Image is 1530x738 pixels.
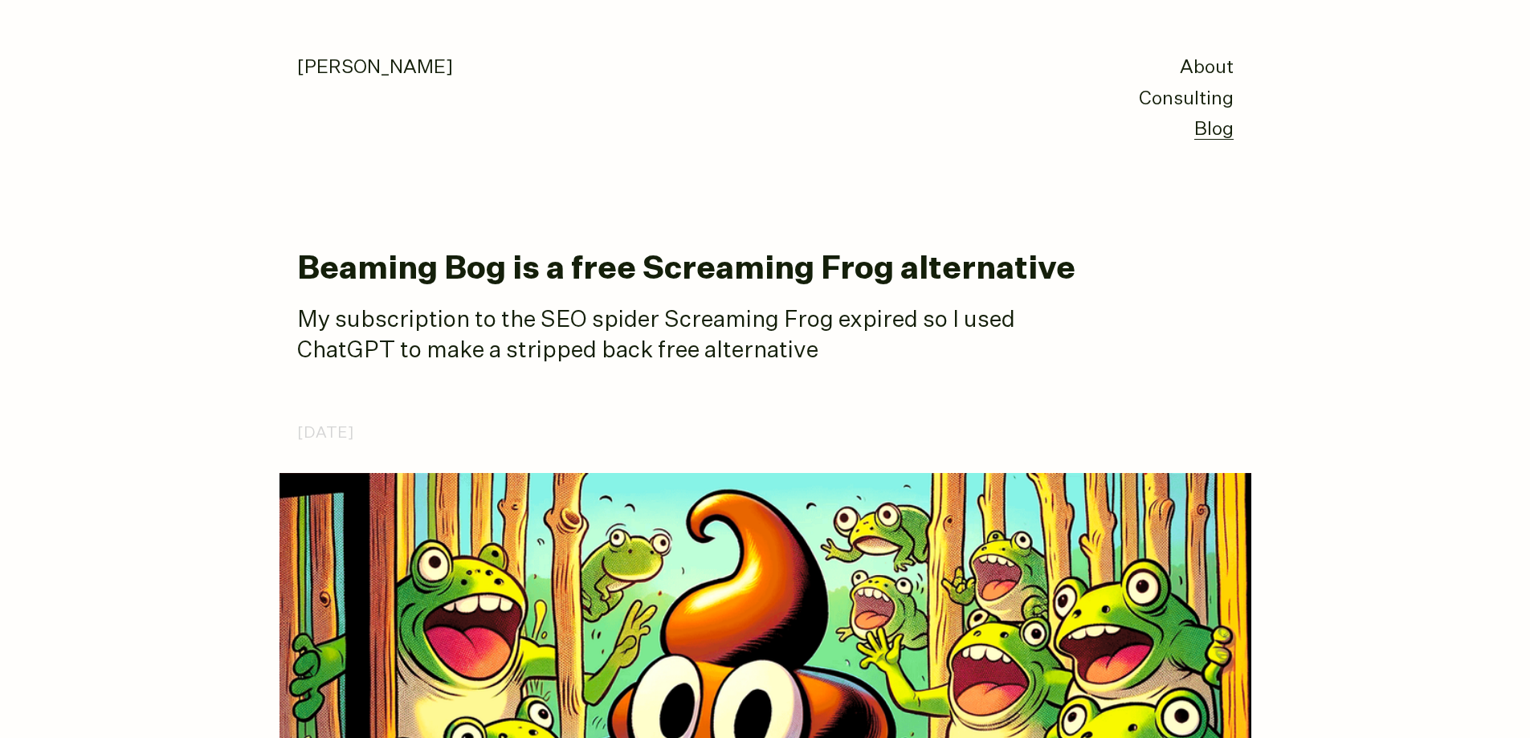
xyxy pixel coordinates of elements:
[1139,90,1234,108] a: Consulting
[297,59,453,77] a: [PERSON_NAME]
[1180,59,1234,77] a: About
[297,420,354,446] time: [DATE]
[1194,120,1234,140] a: Blog
[1139,53,1234,146] nav: primary
[297,305,1100,367] p: My subscription to the SEO spider Screaming Frog expired so I used ChatGPT to make a stripped bac...
[297,252,1234,287] h1: Beaming Bog is a free Screaming Frog alternative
